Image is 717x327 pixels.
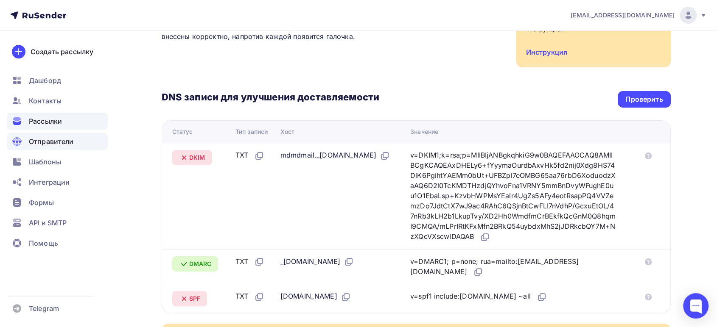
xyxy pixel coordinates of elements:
span: Отправители [29,136,74,147]
a: Отправители [7,133,108,150]
span: Шаблоны [29,157,61,167]
span: [EMAIL_ADDRESS][DOMAIN_NAME] [571,11,675,19]
div: Проверить [625,94,663,104]
div: Значение [410,127,438,136]
span: DKIM [189,153,205,162]
span: Telegram [29,303,59,313]
div: TXT [235,150,264,161]
a: [EMAIL_ADDRESS][DOMAIN_NAME] [571,7,707,24]
span: Формы [29,197,54,208]
span: Помощь [29,238,58,248]
span: API и SMTP [29,218,67,228]
a: Рассылки [7,113,108,130]
span: Дашборд [29,75,61,86]
div: TXT [235,256,264,267]
div: Тип записи [235,127,268,136]
span: Контакты [29,96,62,106]
span: Рассылки [29,116,62,126]
div: v=DMARC1; p=none; rua=mailto:[EMAIL_ADDRESS][DOMAIN_NAME] [410,256,616,277]
a: Контакты [7,92,108,109]
div: Создать рассылку [31,47,93,57]
span: Интеграции [29,177,70,187]
div: v=DKIM1;k=rsa;p=MIIBIjANBgkqhkiG9w0BAQEFAAOCAQ8AMIIBCgKCAQEAxDHELy6+fYyymaOurdbAxvHk5fd2nij0Xdg8H... [410,150,616,242]
a: Дашборд [7,72,108,89]
div: Хост [280,127,295,136]
a: Формы [7,194,108,211]
div: _[DOMAIN_NAME] [280,256,354,267]
div: mdmdmail._[DOMAIN_NAME] [280,150,390,161]
div: Статус [172,127,193,136]
div: TXT [235,291,264,302]
div: v=spf1 include:[DOMAIN_NAME] ~all [410,291,547,302]
h3: DNS записи для улучшения доставляемости [162,91,379,105]
span: SPF [189,294,200,303]
a: Шаблоны [7,153,108,170]
div: [DOMAIN_NAME] [280,291,351,302]
span: DMARC [189,260,212,268]
a: Инструкция [526,48,567,56]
